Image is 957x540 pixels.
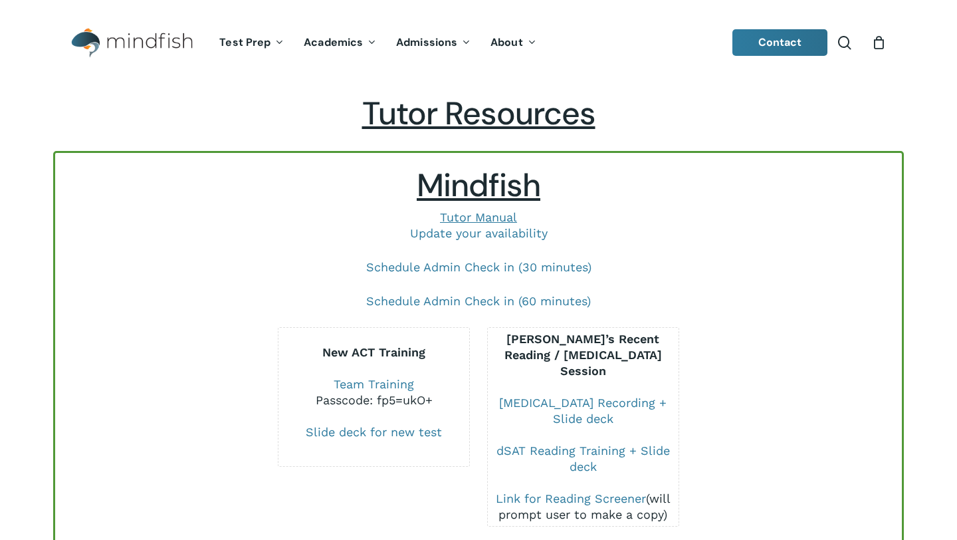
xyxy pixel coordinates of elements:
[209,18,546,68] nav: Main Menu
[294,37,386,49] a: Academics
[334,377,414,391] a: Team Training
[480,37,546,49] a: About
[209,37,294,49] a: Test Prep
[396,35,457,49] span: Admissions
[278,392,469,408] div: Passcode: fp5=ukO+
[488,491,679,523] div: (will prompt user to make a copy)
[366,294,591,308] a: Schedule Admin Check in (60 minutes)
[440,210,517,224] a: Tutor Manual
[306,425,442,439] a: Slide deck for new test
[366,260,591,274] a: Schedule Admin Check in (30 minutes)
[496,444,670,473] a: dSAT Reading Training + Slide deck
[322,345,425,359] b: New ACT Training
[386,37,480,49] a: Admissions
[758,35,802,49] span: Contact
[871,35,886,50] a: Cart
[496,491,646,505] a: Link for Reading Screener
[490,35,523,49] span: About
[304,35,363,49] span: Academics
[732,29,828,56] a: Contact
[417,164,540,206] span: Mindfish
[499,396,667,426] a: [MEDICAL_DATA] Recording + Slide deck
[53,18,904,68] header: Main Menu
[362,92,595,134] span: Tutor Resources
[410,226,548,240] a: Update your availability
[504,332,662,378] b: [PERSON_NAME]’s Recent Reading / [MEDICAL_DATA] Session
[219,35,270,49] span: Test Prep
